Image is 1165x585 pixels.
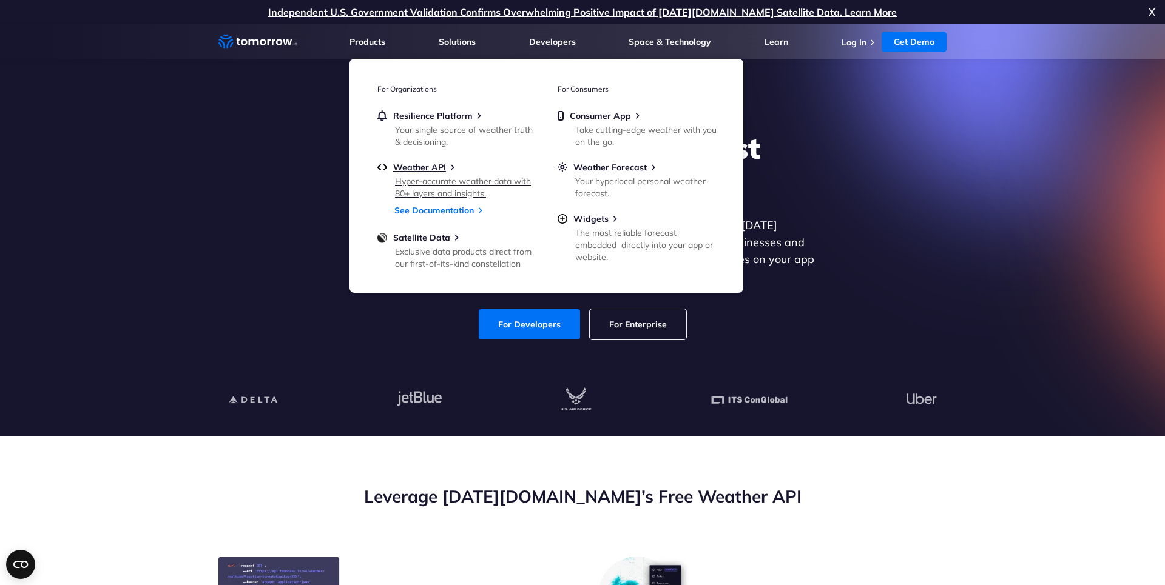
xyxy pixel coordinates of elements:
[393,232,450,243] span: Satellite Data
[348,130,817,202] h1: Explore the World’s Best Weather API
[218,485,947,508] h2: Leverage [DATE][DOMAIN_NAME]’s Free Weather API
[558,162,567,173] img: sun.svg
[575,227,717,263] div: The most reliable forecast embedded directly into your app or website.
[377,162,535,197] a: Weather APIHyper-accurate weather data with 80+ layers and insights.
[479,309,580,339] a: For Developers
[377,84,535,93] h3: For Organizations
[395,124,536,148] div: Your single source of weather truth & decisioning.
[377,162,387,173] img: api.svg
[573,162,647,173] span: Weather Forecast
[218,33,297,51] a: Home link
[590,309,686,339] a: For Enterprise
[395,175,536,199] div: Hyper-accurate weather data with 80+ layers and insights.
[377,110,387,121] img: bell.svg
[393,162,446,173] span: Weather API
[765,36,788,47] a: Learn
[629,36,711,47] a: Space & Technology
[558,84,715,93] h3: For Consumers
[573,213,609,224] span: Widgets
[394,205,474,216] a: See Documentation
[377,110,535,145] a: Resilience PlatformYour single source of weather truth & decisioning.
[377,232,387,243] img: satellite-data-menu.png
[570,110,631,121] span: Consumer App
[377,232,535,267] a: Satellite DataExclusive data products direct from our first-of-its-kind constellation
[529,36,576,47] a: Developers
[558,213,567,224] img: plus-circle.svg
[558,110,564,121] img: mobile.svg
[268,6,897,18] a: Independent U.S. Government Validation Confirms Overwhelming Positive Impact of [DATE][DOMAIN_NAM...
[349,36,385,47] a: Products
[6,550,35,579] button: Open CMP widget
[395,246,536,270] div: Exclusive data products direct from our first-of-its-kind constellation
[558,213,715,261] a: WidgetsThe most reliable forecast embedded directly into your app or website.
[558,110,715,145] a: Consumer AppTake cutting-edge weather with you on the go.
[348,217,817,285] p: Get reliable and precise weather data through our free API. Count on [DATE][DOMAIN_NAME] for quic...
[882,32,947,52] a: Get Demo
[393,110,473,121] span: Resilience Platform
[575,124,717,148] div: Take cutting-edge weather with you on the go.
[558,162,715,197] a: Weather ForecastYour hyperlocal personal weather forecast.
[842,37,866,48] a: Log In
[575,175,717,199] div: Your hyperlocal personal weather forecast.
[439,36,476,47] a: Solutions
